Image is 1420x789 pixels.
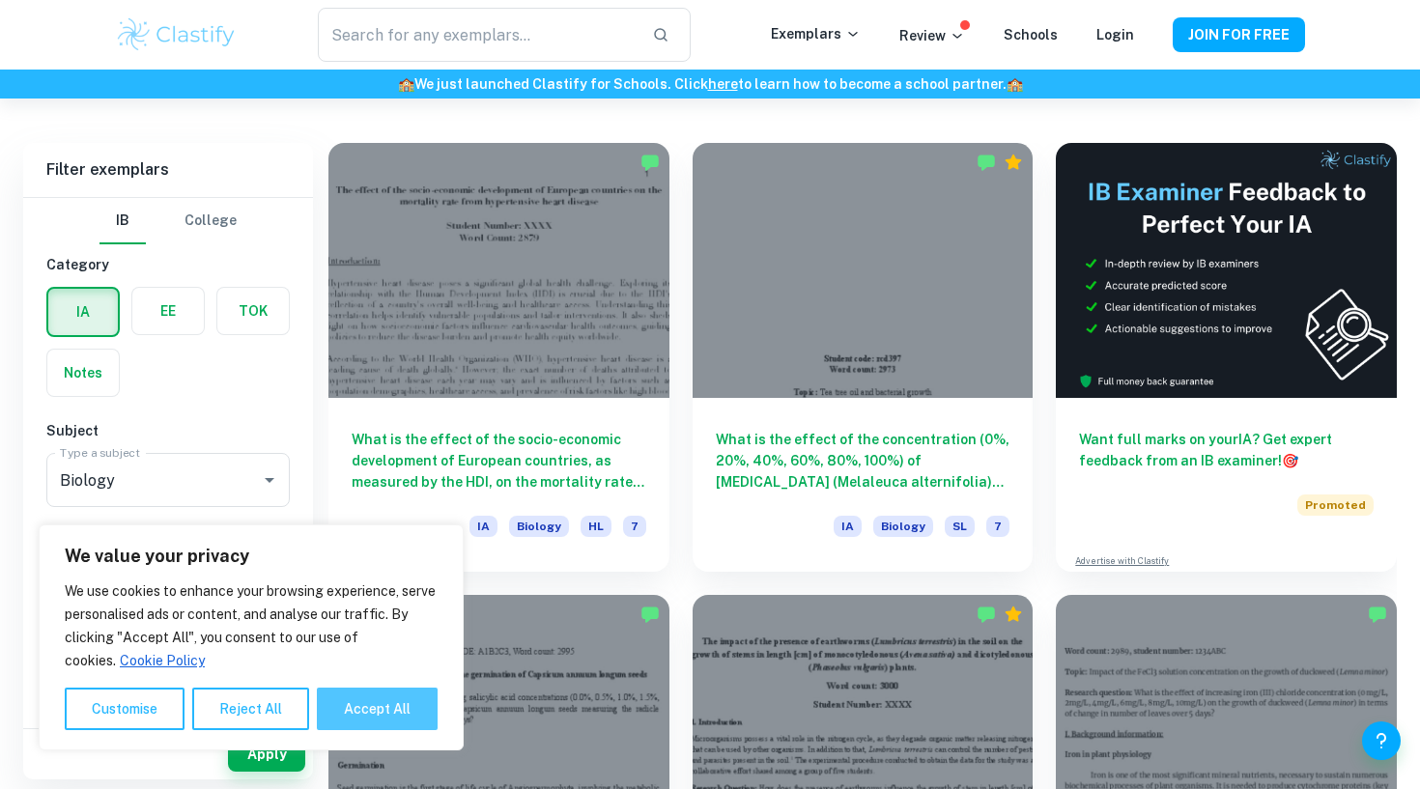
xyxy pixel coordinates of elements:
img: Clastify logo [115,15,238,54]
button: Apply [228,737,305,772]
a: here [708,76,738,92]
img: Thumbnail [1056,143,1397,398]
span: IA [469,516,497,537]
div: Filter type choice [99,198,237,244]
span: 🎯 [1282,453,1298,468]
img: Marked [977,605,996,624]
span: SL [945,516,975,537]
a: Login [1096,27,1134,42]
a: What is the effect of the socio-economic development of European countries, as measured by the HD... [328,143,669,572]
div: Premium [1004,605,1023,624]
a: What is the effect of the concentration (0%, 20%, 40%, 60%, 80%, 100%) of [MEDICAL_DATA] (Melaleu... [693,143,1034,572]
button: Customise [65,688,185,730]
h6: Category [46,254,290,275]
span: 🏫 [1007,76,1023,92]
h6: Want full marks on your IA ? Get expert feedback from an IB examiner! [1079,429,1374,471]
button: Open [256,466,283,493]
h6: Filter exemplars [23,143,313,197]
button: EE [132,288,204,334]
img: Marked [977,153,996,172]
button: Accept All [317,688,438,730]
span: IA [834,516,862,537]
img: Marked [640,153,660,172]
p: We use cookies to enhance your browsing experience, serve personalised ads or content, and analys... [65,579,438,672]
div: Premium [1004,153,1023,172]
button: IA [48,289,118,335]
h6: What is the effect of the concentration (0%, 20%, 40%, 60%, 80%, 100%) of [MEDICAL_DATA] (Melaleu... [716,429,1010,493]
p: Review [899,25,965,46]
a: Cookie Policy [119,652,206,669]
span: 🏫 [398,76,414,92]
label: Type a subject [60,444,140,461]
h6: Subject [46,420,290,441]
button: Help and Feedback [1362,721,1401,760]
p: Exemplars [771,23,861,44]
span: Biology [509,516,569,537]
span: 7 [623,516,646,537]
button: Reject All [192,688,309,730]
img: Marked [640,605,660,624]
p: We value your privacy [65,545,438,568]
div: We value your privacy [39,524,464,750]
a: Want full marks on yourIA? Get expert feedback from an IB examiner!PromotedAdvertise with Clastify [1056,143,1397,572]
button: JOIN FOR FREE [1173,17,1305,52]
h6: What is the effect of the socio-economic development of European countries, as measured by the HD... [352,429,646,493]
button: TOK [217,288,289,334]
span: HL [581,516,611,537]
span: Biology [873,516,933,537]
button: College [185,198,237,244]
h6: We just launched Clastify for Schools. Click to learn how to become a school partner. [4,73,1416,95]
span: Promoted [1297,494,1374,516]
button: IB [99,198,146,244]
span: 7 [986,516,1009,537]
a: Schools [1004,27,1058,42]
img: Marked [1368,605,1387,624]
button: Notes [47,350,119,396]
a: Advertise with Clastify [1075,554,1169,568]
input: Search for any exemplars... [318,8,637,62]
